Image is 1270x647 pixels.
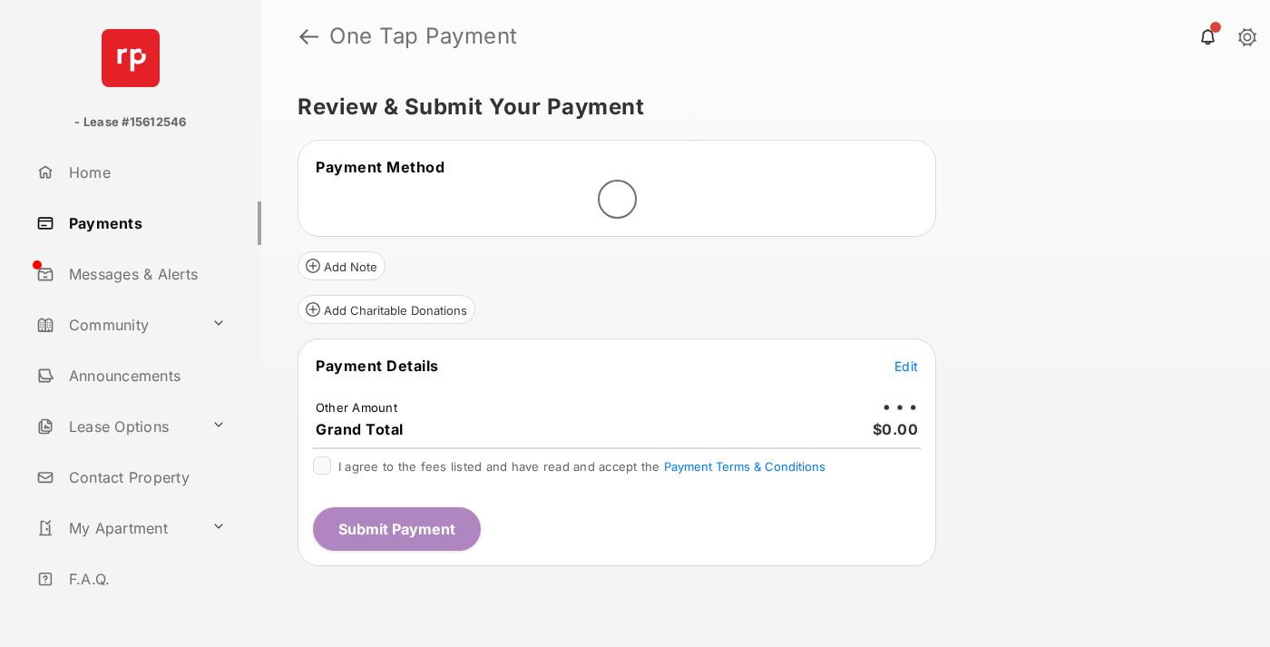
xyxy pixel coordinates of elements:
[894,357,918,375] button: Edit
[316,357,439,375] span: Payment Details
[298,295,475,324] button: Add Charitable Donations
[298,251,386,280] button: Add Note
[298,96,1219,118] h5: Review & Submit Your Payment
[313,507,481,551] button: Submit Payment
[316,420,404,438] span: Grand Total
[873,420,919,438] span: $0.00
[29,456,261,499] a: Contact Property
[338,459,825,474] span: I agree to the fees listed and have read and accept the
[29,252,261,296] a: Messages & Alerts
[894,358,918,374] span: Edit
[74,113,186,132] p: - Lease #15612546
[29,557,261,601] a: F.A.Q.
[29,506,204,550] a: My Apartment
[102,29,160,87] img: svg+xml;base64,PHN2ZyB4bWxucz0iaHR0cDovL3d3dy53My5vcmcvMjAwMC9zdmciIHdpZHRoPSI2NCIgaGVpZ2h0PSI2NC...
[329,25,518,47] strong: One Tap Payment
[29,354,261,397] a: Announcements
[664,459,825,474] button: I agree to the fees listed and have read and accept the
[315,399,398,416] td: Other Amount
[29,151,261,194] a: Home
[29,405,204,448] a: Lease Options
[29,303,204,347] a: Community
[29,201,261,245] a: Payments
[316,158,444,176] span: Payment Method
